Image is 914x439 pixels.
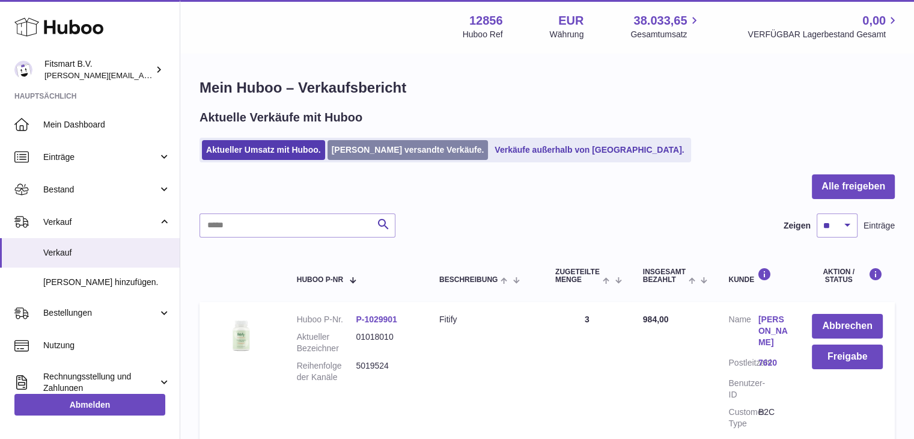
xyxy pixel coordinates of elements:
[862,13,886,29] span: 0,00
[202,140,325,160] a: Aktueller Umsatz mit Huboo.
[728,378,758,401] dt: Benutzer-ID
[43,247,171,259] span: Verkauf
[748,13,900,40] a: 0,00 VERFÜGBAR Lagerbestand Gesamt
[558,13,583,29] strong: EUR
[630,29,701,40] span: Gesamtumsatz
[14,394,165,416] a: Abmelden
[728,314,758,351] dt: Name
[43,371,158,394] span: Rechnungsstellung und Zahlungen
[43,307,158,319] span: Bestellungen
[758,314,788,348] a: [PERSON_NAME]
[439,276,498,284] span: Beschreibung
[328,140,489,160] a: [PERSON_NAME] versandte Verkäufe.
[43,184,158,195] span: Bestand
[469,13,503,29] strong: 12856
[297,314,356,325] dt: Huboo P-Nr.
[758,407,788,429] dd: B2C
[356,315,397,324] a: P-1029901
[43,340,171,351] span: Nutzung
[643,268,686,284] span: Insgesamt bezahlt
[812,268,883,284] div: Aktion / Status
[200,109,362,126] h2: Aktuelle Verkäufe mit Huboo
[728,357,758,372] dt: Postleitzahl
[728,407,758,429] dt: Customer Type
[490,140,688,160] a: Verkäufe außerhalb von [GEOGRAPHIC_DATA].
[44,70,241,80] span: [PERSON_NAME][EMAIL_ADDRESS][DOMAIN_NAME]
[555,268,600,284] span: ZUGETEILTE Menge
[297,360,356,383] dt: Reihenfolge der Kanäle
[550,29,584,40] div: Währung
[643,315,669,324] span: 984,00
[439,314,531,325] div: Fitify
[43,152,158,163] span: Einträge
[297,276,343,284] span: Huboo P-Nr
[14,61,32,79] img: jonathan@leaderoo.com
[812,174,895,199] button: Alle freigeben
[728,268,788,284] div: Kunde
[44,58,153,81] div: Fitsmart B.V.
[212,314,272,357] img: 128561739542540.png
[463,29,503,40] div: Huboo Ref
[356,331,415,354] dd: 01018010
[297,331,356,354] dt: Aktueller Bezeichner
[43,216,158,228] span: Verkauf
[356,360,415,383] dd: 5019524
[758,357,788,369] a: 7620
[630,13,701,40] a: 38.033,65 Gesamtumsatz
[812,345,883,369] button: Freigabe
[43,119,171,130] span: Mein Dashboard
[864,220,895,232] span: Einträge
[200,78,895,97] h1: Mein Huboo – Verkaufsbericht
[812,314,883,339] button: Abbrechen
[748,29,900,40] span: VERFÜGBAR Lagerbestand Gesamt
[43,277,171,288] span: [PERSON_NAME] hinzufügen.
[784,220,811,232] label: Zeigen
[633,13,687,29] span: 38.033,65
